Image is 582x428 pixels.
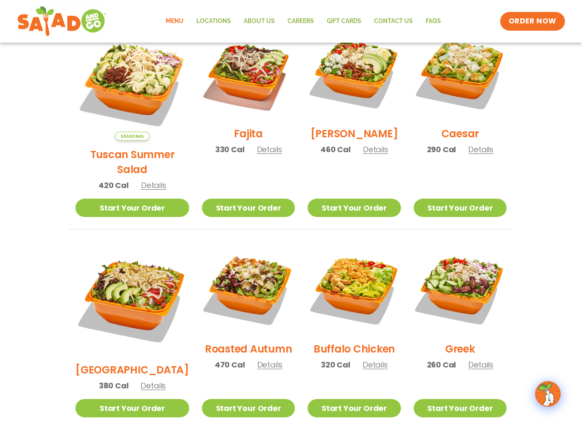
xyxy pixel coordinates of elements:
h2: Buffalo Chicken [314,341,395,356]
span: Details [141,380,166,391]
span: Details [257,359,282,370]
h2: Fajita [234,126,263,141]
a: Contact Us [368,12,419,31]
img: Product photo for Tuscan Summer Salad [75,27,189,141]
span: Details [257,144,282,155]
a: Start Your Order [202,399,295,417]
a: Locations [190,12,237,31]
a: Start Your Order [308,199,400,217]
h2: Tuscan Summer Salad [75,147,189,177]
h2: Caesar [441,126,479,141]
a: Start Your Order [414,399,507,417]
img: Product photo for BBQ Ranch Salad [75,242,189,356]
span: Details [363,359,388,370]
span: 460 Cal [320,144,351,155]
img: Product photo for Roasted Autumn Salad [202,242,295,335]
a: ORDER NOW [500,12,565,31]
span: 330 Cal [215,144,245,155]
img: Product photo for Buffalo Chicken Salad [308,242,400,335]
span: 420 Cal [98,179,129,191]
img: Product photo for Greek Salad [414,242,507,335]
a: FAQs [419,12,447,31]
span: 380 Cal [99,380,129,391]
a: Careers [281,12,320,31]
img: Product photo for Cobb Salad [308,27,400,120]
img: wpChatIcon [536,382,560,406]
span: ORDER NOW [509,16,556,26]
span: 470 Cal [215,359,245,370]
a: Start Your Order [75,199,189,217]
img: Product photo for Fajita Salad [202,27,295,120]
a: Start Your Order [202,199,295,217]
span: Seasonal [115,132,150,141]
a: About Us [237,12,281,31]
img: new-SAG-logo-768×292 [17,4,107,38]
span: Details [363,144,388,155]
a: Start Your Order [414,199,507,217]
a: Start Your Order [75,399,189,417]
h2: Roasted Autumn [205,341,292,356]
h2: Greek [445,341,475,356]
h2: [GEOGRAPHIC_DATA] [75,362,189,377]
a: Start Your Order [308,399,400,417]
span: Details [468,359,493,370]
span: 320 Cal [321,359,350,370]
a: GIFT CARDS [320,12,368,31]
a: Menu [159,12,190,31]
h2: [PERSON_NAME] [311,126,398,141]
nav: Menu [159,12,447,31]
span: Details [468,144,493,155]
span: 260 Cal [427,359,456,370]
span: Details [141,180,166,191]
img: Product photo for Caesar Salad [414,27,507,120]
span: 290 Cal [427,144,456,155]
